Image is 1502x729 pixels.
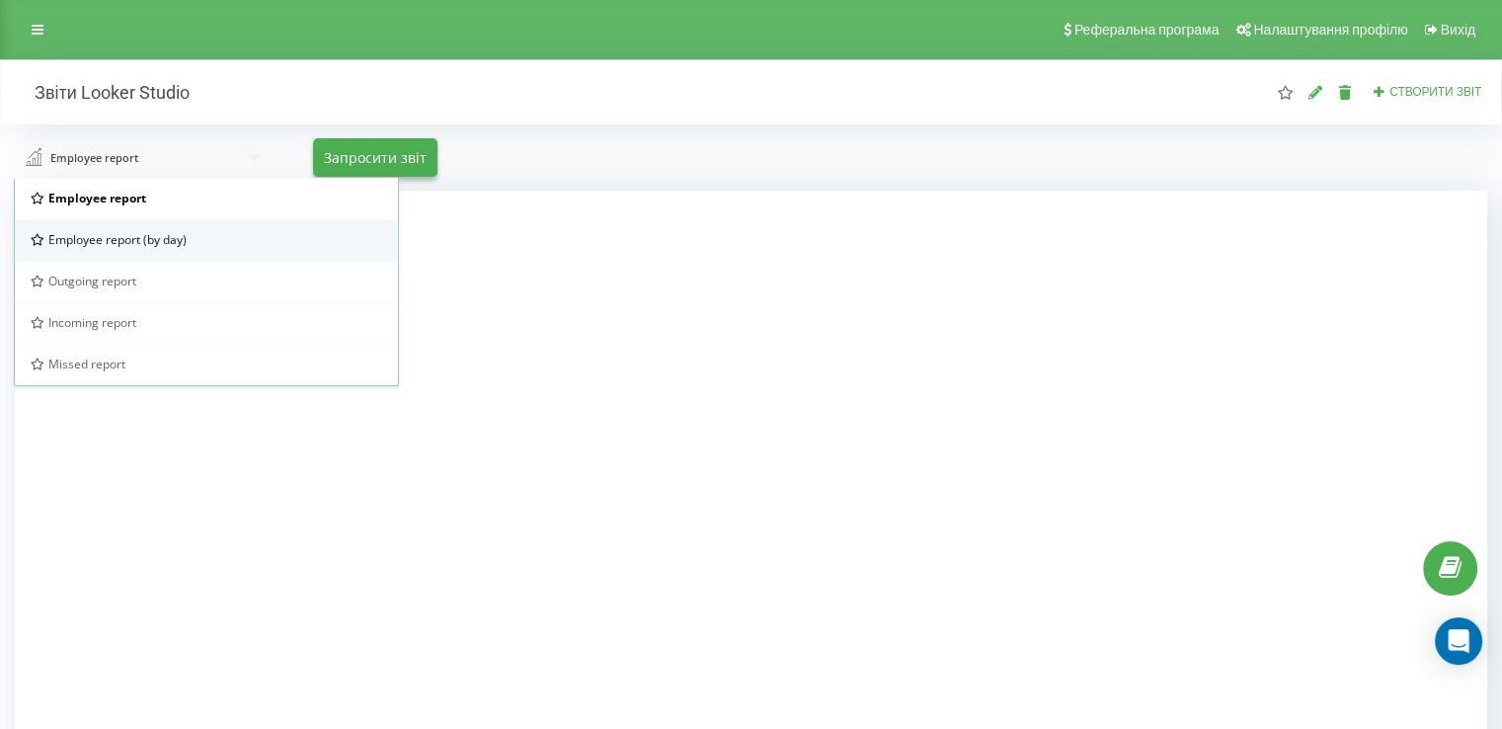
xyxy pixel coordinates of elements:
span: Missed report [48,356,125,372]
button: Запросити звіт [313,138,437,177]
span: Налаштування профілю [1253,22,1407,38]
span: Employee report (by day) [48,231,187,248]
span: Outgoing report [48,273,136,289]
span: Incoming report [48,314,136,331]
h2: Звіти Looker Studio [15,81,190,104]
div: Open Intercom Messenger [1435,617,1482,665]
i: Створити звіт [1373,85,1386,97]
span: Employee report [48,190,146,206]
button: Створити звіт [1367,84,1487,101]
i: Редагувати звіт [1307,85,1324,99]
span: Реферальна програма [1074,22,1220,38]
i: Видалити звіт [1337,85,1354,99]
i: Цей звіт буде завантажений першим при відкритті "Звіти Looker Studio". Ви можете призначити будь-... [1277,85,1294,99]
span: Вихід [1441,22,1475,38]
span: Створити звіт [1389,85,1481,99]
